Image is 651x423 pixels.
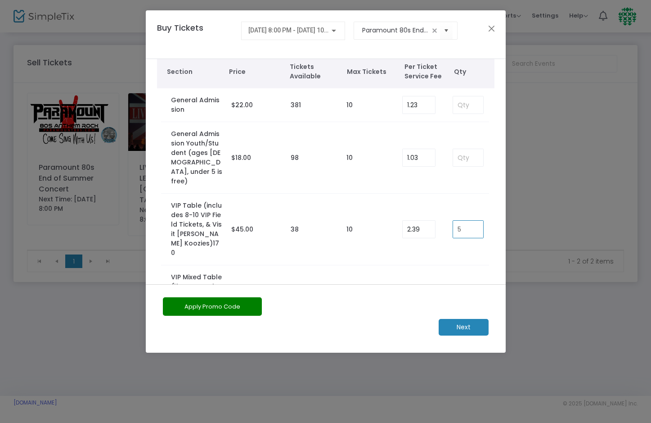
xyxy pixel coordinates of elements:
input: Qty [453,149,483,166]
input: Enter Service Fee [403,221,435,238]
label: VIP Table (includes 8-10 VIP Field Tickets, & Visit [PERSON_NAME] Koozies)170 [171,201,222,258]
span: Qty [454,67,490,77]
button: Close [485,23,497,34]
button: Apply Promo Code [163,297,262,316]
label: 38 [291,225,299,234]
label: VIP Mixed Table (if you want less than a full table, choose 2-4 VIP Field Tickets, & Visit [PERSO... [171,273,222,377]
input: Enter Service Fee [403,96,435,114]
label: General Admission Youth/Student (ages [DEMOGRAPHIC_DATA], under 5 is free) [171,129,222,186]
span: Max Tickets [347,67,395,77]
span: Price [229,67,281,77]
label: 10 [346,153,353,163]
span: Per Ticket Service Fee [404,62,449,81]
span: $22.00 [231,100,253,109]
input: Enter Service Fee [403,149,435,166]
label: General Admission [171,96,222,114]
span: [DATE] 8:00 PM - [DATE] 10:30 PM [248,27,344,34]
span: $45.00 [231,225,253,234]
span: $18.00 [231,153,251,162]
span: clear [429,25,440,36]
label: 381 [291,100,301,110]
span: Section [167,67,220,77]
m-button: Next [439,319,489,336]
span: Tickets Available [290,62,338,81]
h4: Buy Tickets [153,22,237,47]
input: Qty [453,96,483,114]
label: 10 [346,225,353,234]
label: 98 [291,153,299,163]
button: Select [440,21,453,40]
label: 10 [346,100,353,110]
input: Select an event [362,26,429,35]
input: Qty [453,221,483,238]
